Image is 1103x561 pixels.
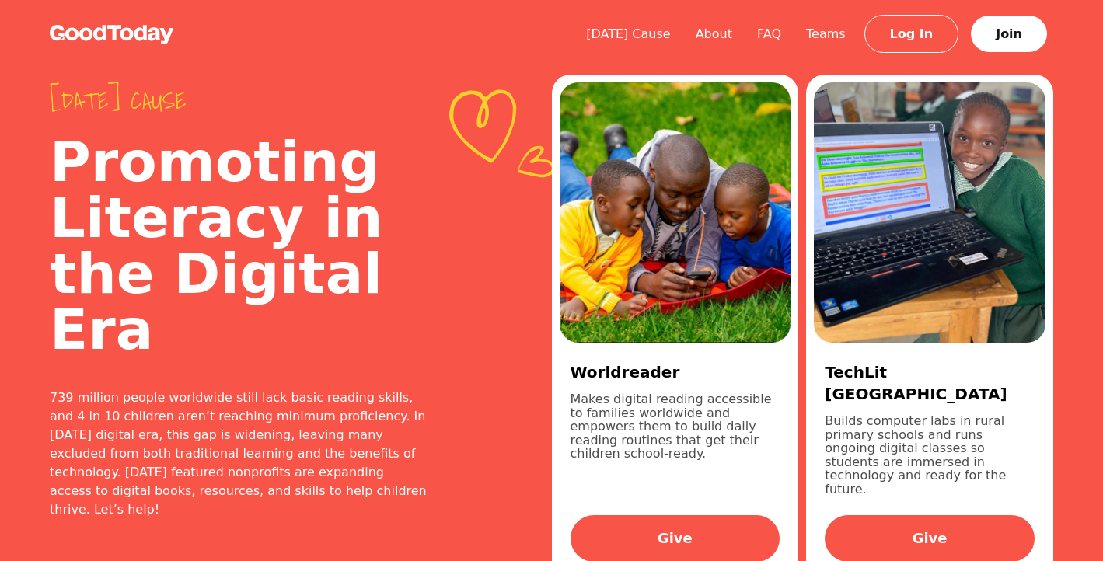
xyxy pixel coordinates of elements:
[560,82,791,343] img: 911dc2a5-a6fb-4920-a343-4bafabc3f0f3.jpg
[50,25,174,44] img: GoodToday
[574,26,683,41] a: [DATE] Cause
[825,361,1035,405] h3: TechLit [GEOGRAPHIC_DATA]
[814,82,1045,343] img: 799ceb8d-0a4f-43f6-9625-52adcf42b4fa.jpg
[683,26,745,41] a: About
[50,134,428,357] h2: Promoting Literacy in the Digital Era
[971,16,1047,52] a: Join
[864,15,959,53] a: Log In
[50,389,428,519] div: 739 million people worldwide still lack basic reading skills, and 4 in 10 children aren’t reachin...
[571,361,780,383] h3: Worldreader
[571,392,780,497] p: Makes digital reading accessible to families worldwide and empowers them to build daily reading r...
[745,26,794,41] a: FAQ
[825,414,1035,497] p: Builds computer labs in rural primary schools and runs ongoing digital classes so students are im...
[794,26,858,41] a: Teams
[50,87,428,115] span: [DATE] cause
